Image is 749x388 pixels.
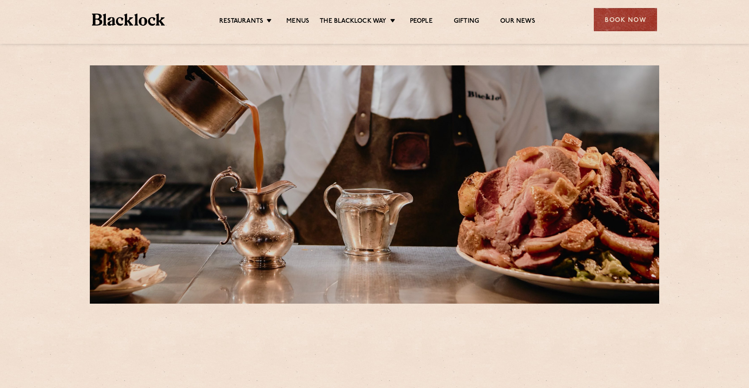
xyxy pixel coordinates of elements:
div: Book Now [594,8,657,31]
a: The Blacklock Way [320,17,386,27]
a: Our News [500,17,535,27]
img: BL_Textured_Logo-footer-cropped.svg [92,13,165,26]
a: People [410,17,433,27]
a: Gifting [454,17,479,27]
a: Menus [286,17,309,27]
a: Restaurants [219,17,263,27]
